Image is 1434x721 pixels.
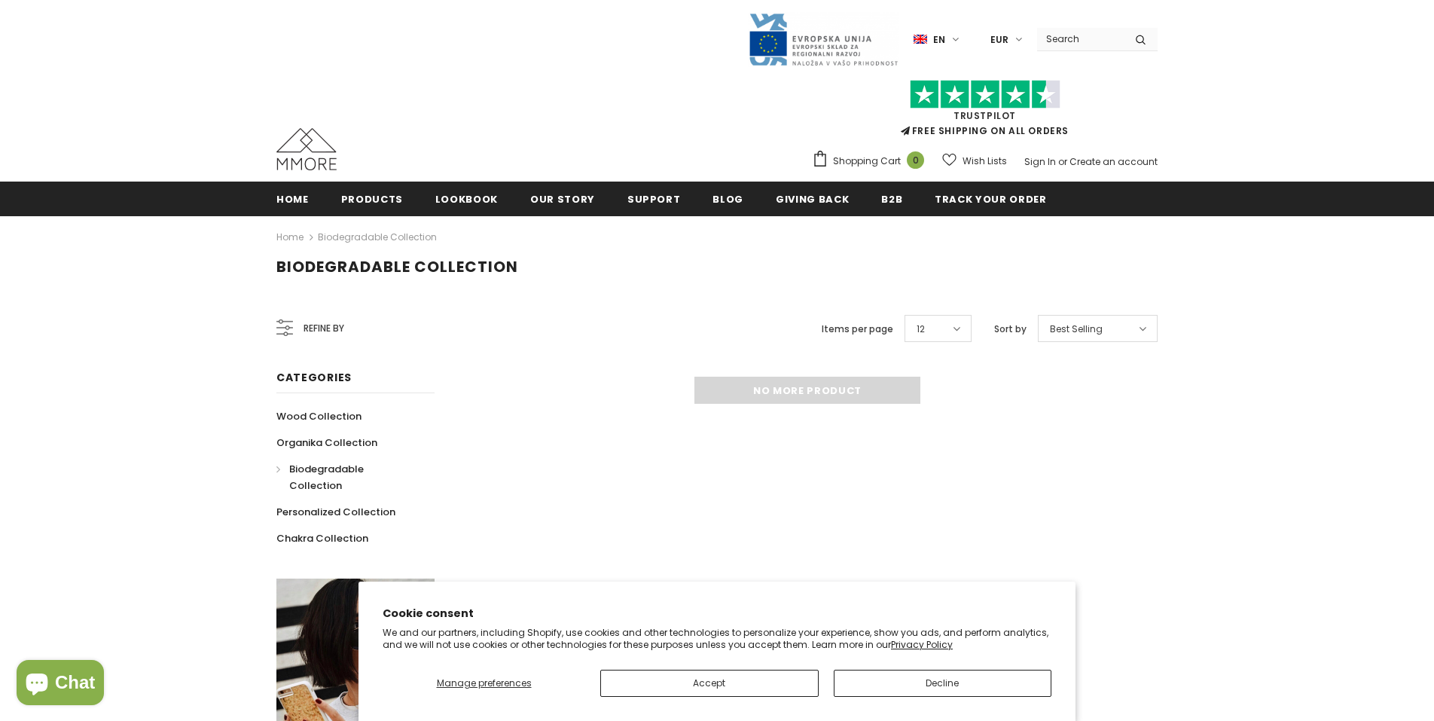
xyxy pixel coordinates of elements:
img: MMORE Cases [276,128,337,170]
label: Items per page [822,322,893,337]
a: Giving back [776,182,849,215]
a: support [627,182,681,215]
a: Wish Lists [942,148,1007,174]
span: B2B [881,192,902,206]
span: en [933,32,945,47]
span: 0 [907,151,924,169]
span: Biodegradable Collection [289,462,364,493]
h2: Cookie consent [383,606,1051,622]
span: Products [341,192,403,206]
span: Refine by [304,320,344,337]
span: Lookbook [435,192,498,206]
a: Chakra Collection [276,525,368,551]
button: Manage preferences [383,670,585,697]
label: Sort by [994,322,1027,337]
span: Shopping Cart [833,154,901,169]
img: Trust Pilot Stars [910,80,1060,109]
button: Decline [834,670,1052,697]
a: Trustpilot [953,109,1016,122]
a: Track your order [935,182,1046,215]
a: Privacy Policy [891,638,953,651]
span: Categories [276,370,352,385]
span: Blog [712,192,743,206]
a: Shopping Cart 0 [812,150,932,173]
a: Biodegradable Collection [318,231,437,243]
button: Accept [600,670,819,697]
span: FREE SHIPPING ON ALL ORDERS [812,87,1158,137]
a: Our Story [530,182,595,215]
a: Sign In [1024,155,1056,168]
a: Products [341,182,403,215]
a: Blog [712,182,743,215]
span: Chakra Collection [276,531,368,545]
a: Home [276,182,309,215]
span: Wood Collection [276,409,362,423]
a: Wood Collection [276,403,362,429]
a: Home [276,228,304,246]
a: Biodegradable Collection [276,456,418,499]
span: Personalized Collection [276,505,395,519]
span: Biodegradable Collection [276,256,518,277]
a: B2B [881,182,902,215]
span: Best Selling [1050,322,1103,337]
span: Organika Collection [276,435,377,450]
span: Wish Lists [963,154,1007,169]
span: Manage preferences [437,677,532,689]
inbox-online-store-chat: Shopify online store chat [12,660,108,709]
span: 12 [917,322,925,337]
span: Giving back [776,192,849,206]
a: Javni Razpis [748,32,899,45]
p: We and our partners, including Shopify, use cookies and other technologies to personalize your ex... [383,627,1051,650]
span: support [627,192,681,206]
span: Track your order [935,192,1046,206]
span: Our Story [530,192,595,206]
a: Personalized Collection [276,499,395,525]
input: Search Site [1037,28,1124,50]
span: Home [276,192,309,206]
img: Javni Razpis [748,12,899,67]
img: i-lang-1.png [914,33,927,46]
a: Lookbook [435,182,498,215]
span: EUR [990,32,1008,47]
a: Create an account [1069,155,1158,168]
a: Organika Collection [276,429,377,456]
span: or [1058,155,1067,168]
